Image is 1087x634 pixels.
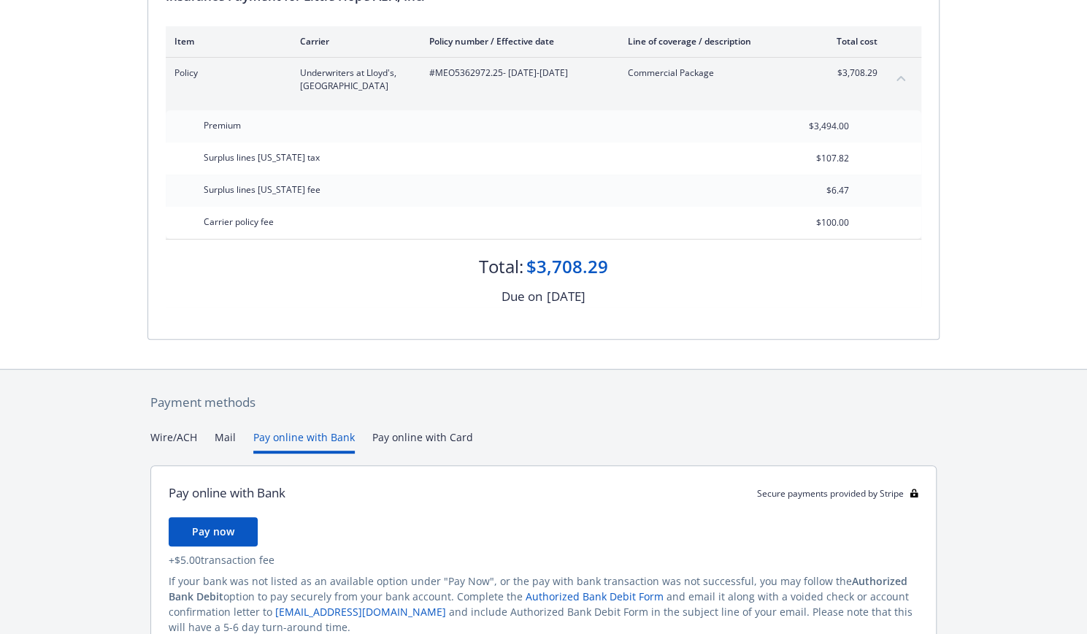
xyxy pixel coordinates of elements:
[526,254,608,279] div: $3,708.29
[204,151,320,164] span: Surplus lines [US_STATE] tax
[275,605,446,619] a: [EMAIL_ADDRESS][DOMAIN_NAME]
[215,429,236,454] button: Mail
[823,66,877,80] span: $3,708.29
[169,552,918,568] div: + $5.00 transaction fee
[204,119,241,131] span: Premium
[763,180,858,202] input: 0.00
[204,183,320,196] span: Surplus lines [US_STATE] fee
[300,35,406,47] div: Carrier
[169,574,907,603] span: Authorized Bank Debit
[889,66,913,90] button: collapse content
[628,66,799,80] span: Commercial Package
[429,35,604,47] div: Policy number / Effective date
[757,487,918,500] div: Secure payments provided by Stripe
[479,254,523,279] div: Total:
[429,66,604,80] span: #MEO5362972.25 - [DATE]-[DATE]
[166,58,921,102] div: PolicyUnderwriters at Lloyd's, [GEOGRAPHIC_DATA]#MEO5362972.25- [DATE]-[DATE]Commercial Package$3...
[169,484,285,503] div: Pay online with Bank
[763,148,858,169] input: 0.00
[823,35,877,47] div: Total cost
[300,66,406,93] span: Underwriters at Lloyd's, [GEOGRAPHIC_DATA]
[174,35,277,47] div: Item
[192,524,234,538] span: Pay now
[253,429,355,454] button: Pay online with Bank
[174,66,277,80] span: Policy
[150,429,197,454] button: Wire/ACH
[763,212,858,234] input: 0.00
[502,287,542,306] div: Due on
[628,35,799,47] div: Line of coverage / description
[372,429,473,454] button: Pay online with Card
[204,215,274,228] span: Carrier policy fee
[547,287,585,306] div: [DATE]
[526,589,664,603] a: Authorized Bank Debit Form
[169,517,258,546] button: Pay now
[150,393,937,412] div: Payment methods
[763,115,858,137] input: 0.00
